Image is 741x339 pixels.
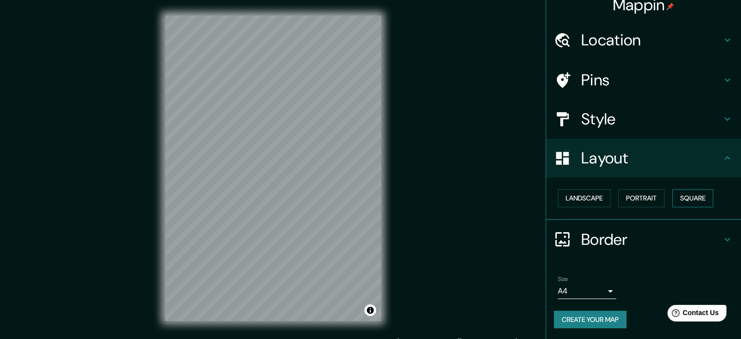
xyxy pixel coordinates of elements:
[558,283,616,299] div: A4
[546,100,741,139] div: Style
[618,189,665,207] button: Portrait
[581,109,722,129] h4: Style
[581,30,722,50] h4: Location
[581,70,722,90] h4: Pins
[581,148,722,168] h4: Layout
[558,275,568,283] label: Size
[546,60,741,100] div: Pins
[581,230,722,249] h4: Border
[672,189,713,207] button: Square
[165,16,381,321] canvas: Map
[364,304,376,316] button: Toggle attribution
[666,2,674,10] img: pin-icon.png
[546,20,741,60] div: Location
[558,189,610,207] button: Landscape
[654,301,730,328] iframe: Help widget launcher
[554,311,627,329] button: Create your map
[546,220,741,259] div: Border
[546,139,741,178] div: Layout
